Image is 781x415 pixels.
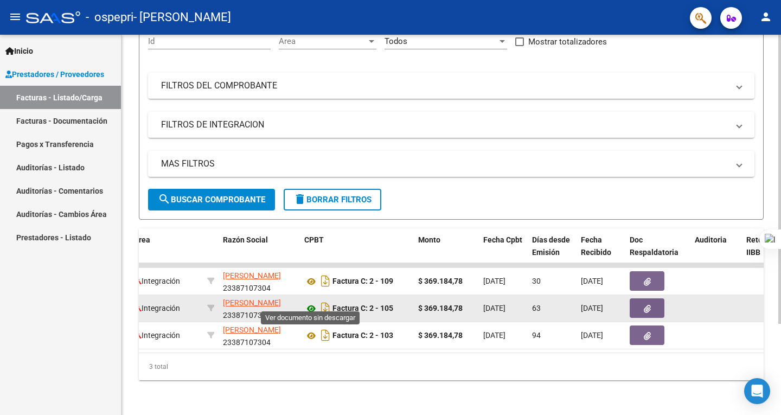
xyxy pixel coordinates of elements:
[318,299,332,317] i: Descargar documento
[158,195,265,205] span: Buscar Comprobante
[532,277,541,285] span: 30
[134,331,180,340] span: Integración
[134,304,180,312] span: Integración
[581,304,603,312] span: [DATE]
[161,80,728,92] mat-panel-title: FILTROS DEL COMPROBANTE
[630,235,678,257] span: Doc Respaldatoria
[161,158,728,170] mat-panel-title: MAS FILTROS
[223,270,296,292] div: 23387107304
[744,378,770,404] div: Open Intercom Messenger
[418,331,463,340] strong: $ 369.184,78
[293,195,372,205] span: Borrar Filtros
[134,277,180,285] span: Integración
[418,304,463,312] strong: $ 369.184,78
[130,228,203,276] datatable-header-cell: Area
[690,228,742,276] datatable-header-cell: Auditoria
[318,327,332,344] i: Descargar documento
[219,228,300,276] datatable-header-cell: Razón Social
[223,271,281,280] span: [PERSON_NAME]
[148,73,754,99] mat-expansion-panel-header: FILTROS DEL COMPROBANTE
[418,235,440,244] span: Monto
[223,235,268,244] span: Razón Social
[223,298,281,307] span: [PERSON_NAME]
[9,10,22,23] mat-icon: menu
[148,112,754,138] mat-expansion-panel-header: FILTROS DE INTEGRACION
[532,331,541,340] span: 94
[223,297,296,320] div: 23387107304
[134,235,150,244] span: Area
[418,277,463,285] strong: $ 369.184,78
[158,193,171,206] mat-icon: search
[332,331,393,340] strong: Factura C: 2 - 103
[479,228,528,276] datatable-header-cell: Fecha Cpbt
[414,228,479,276] datatable-header-cell: Monto
[133,5,231,29] span: - [PERSON_NAME]
[532,304,541,312] span: 63
[300,228,414,276] datatable-header-cell: CPBT
[148,151,754,177] mat-expansion-panel-header: MAS FILTROS
[223,325,281,334] span: [PERSON_NAME]
[483,304,505,312] span: [DATE]
[5,45,33,57] span: Inicio
[581,277,603,285] span: [DATE]
[161,119,728,131] mat-panel-title: FILTROS DE INTEGRACION
[528,35,607,48] span: Mostrar totalizadores
[581,331,603,340] span: [DATE]
[293,193,306,206] mat-icon: delete
[532,235,570,257] span: Días desde Emisión
[223,324,296,347] div: 23387107304
[332,304,393,313] strong: Factura C: 2 - 105
[304,235,324,244] span: CPBT
[5,68,104,80] span: Prestadores / Proveedores
[625,228,690,276] datatable-header-cell: Doc Respaldatoria
[581,235,611,257] span: Fecha Recibido
[385,36,407,46] span: Todos
[483,235,522,244] span: Fecha Cpbt
[577,228,625,276] datatable-header-cell: Fecha Recibido
[483,331,505,340] span: [DATE]
[284,189,381,210] button: Borrar Filtros
[332,277,393,286] strong: Factura C: 2 - 109
[318,272,332,290] i: Descargar documento
[483,277,505,285] span: [DATE]
[695,235,727,244] span: Auditoria
[139,353,764,380] div: 3 total
[528,228,577,276] datatable-header-cell: Días desde Emisión
[86,5,133,29] span: - ospepri
[148,189,275,210] button: Buscar Comprobante
[759,10,772,23] mat-icon: person
[279,36,367,46] span: Area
